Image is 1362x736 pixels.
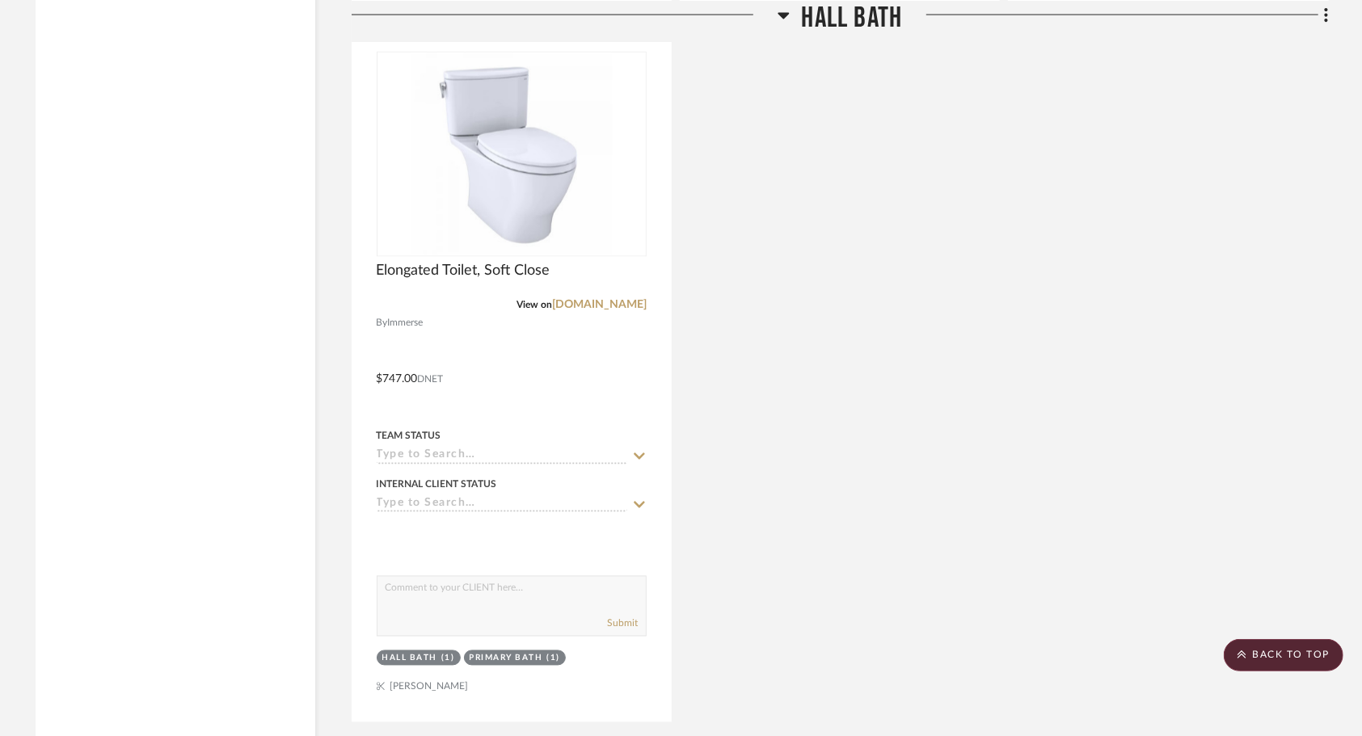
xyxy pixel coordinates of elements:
div: 0 [377,53,646,256]
span: Immerse [388,315,424,330]
div: (1) [441,653,455,665]
button: Submit [607,616,638,631]
img: Elongated Toilet, Soft Close [411,53,613,255]
div: Primary Bath [470,653,543,665]
div: Hall Bath [382,653,438,665]
div: Team Status [377,429,441,444]
span: By [377,315,388,330]
scroll-to-top-button: BACK TO TOP [1224,639,1343,671]
input: Type to Search… [377,498,627,513]
div: (1) [547,653,561,665]
input: Type to Search… [377,449,627,465]
div: Internal Client Status [377,477,497,492]
span: View on [517,300,552,309]
a: [DOMAIN_NAME] [552,299,647,310]
span: Elongated Toilet, Soft Close [377,262,550,280]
